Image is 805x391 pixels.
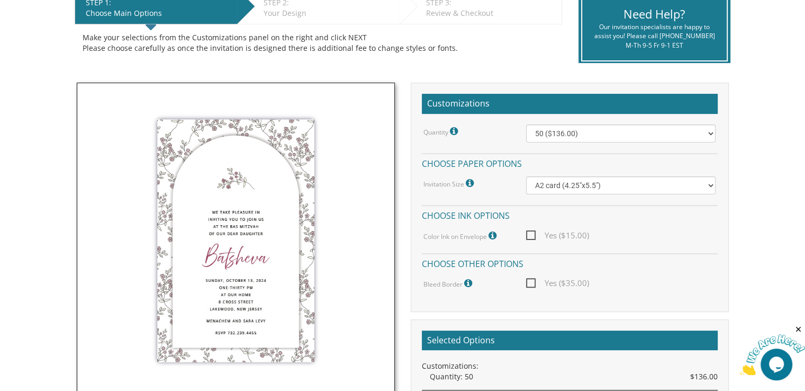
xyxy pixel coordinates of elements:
h2: Selected Options [422,331,718,351]
div: Need Help? [590,6,719,22]
h4: Choose other options [422,253,718,272]
h4: Choose ink options [422,205,718,224]
label: Color Ink on Envelope [423,229,499,243]
div: Make your selections from the Customizations panel on the right and click NEXT Please choose care... [83,32,554,54]
h4: Choose paper options [422,153,718,172]
div: Choose Main Options [86,8,232,19]
div: Customizations: [422,361,718,371]
span: Yes ($35.00) [526,277,589,290]
div: Your Design [264,8,394,19]
div: Our invitation specialists are happy to assist you! Please call [PHONE_NUMBER] M-Th 9-5 Fr 9-1 EST [590,22,719,49]
span: Yes ($15.00) [526,229,589,242]
h2: Customizations [422,94,718,114]
label: Bleed Border [423,277,475,290]
iframe: chat widget [739,325,805,375]
div: Review & Checkout [426,8,556,19]
span: $136.00 [690,371,718,382]
label: Invitation Size [423,176,476,190]
label: Quantity [423,125,460,138]
div: Quantity: 50 [430,371,718,382]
